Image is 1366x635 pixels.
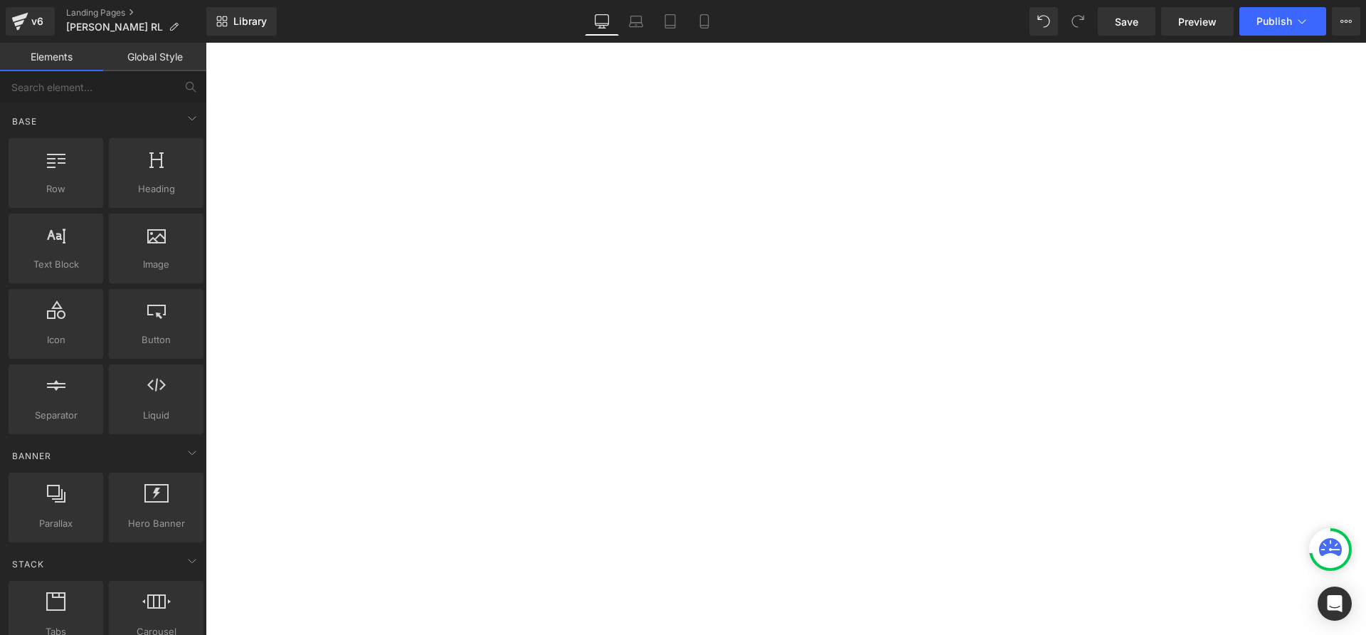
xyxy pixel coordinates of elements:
span: Liquid [113,408,199,423]
span: Base [11,115,38,128]
span: Publish [1256,16,1292,27]
span: Stack [11,557,46,571]
button: Undo [1029,7,1058,36]
button: Publish [1239,7,1326,36]
button: Redo [1064,7,1092,36]
a: Global Style [103,43,206,71]
span: Banner [11,449,53,463]
span: Heading [113,182,199,196]
a: Landing Pages [66,7,206,19]
a: Desktop [585,7,619,36]
a: Laptop [619,7,653,36]
span: [PERSON_NAME] RL [66,21,163,33]
span: Hero Banner [113,516,199,531]
span: Icon [13,332,99,347]
span: Library [233,15,267,28]
a: New Library [206,7,277,36]
span: Separator [13,408,99,423]
button: More [1332,7,1360,36]
span: Parallax [13,516,99,531]
div: v6 [28,12,46,31]
span: Save [1115,14,1138,29]
span: Text Block [13,257,99,272]
span: Preview [1178,14,1217,29]
a: Mobile [687,7,721,36]
a: Tablet [653,7,687,36]
div: Open Intercom Messenger [1318,587,1352,621]
a: v6 [6,7,55,36]
a: Preview [1161,7,1234,36]
span: Row [13,182,99,196]
span: Button [113,332,199,347]
span: Image [113,257,199,272]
